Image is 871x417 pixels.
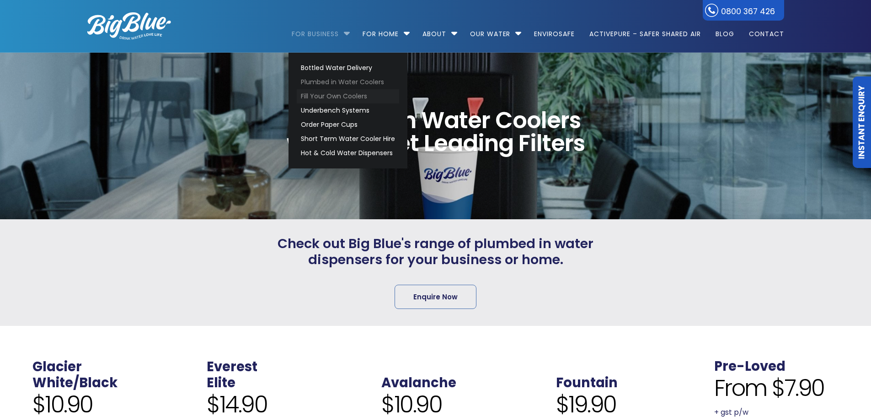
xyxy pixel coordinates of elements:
a: Enquire Now [395,285,476,309]
a: Hot & Cold Water Dispensers [297,146,399,160]
span: . [714,341,718,359]
span: From $7.90 [714,374,824,402]
span: . [381,357,385,376]
a: Bottled Water Delivery [297,61,399,75]
img: logo [87,12,171,40]
span: . [556,357,560,376]
a: White/Black [32,374,118,392]
span: Check out Big Blue's range of plumbed in water dispensers for your business or home. [266,236,606,268]
span: Plumbed In Water Coolers with Market Leading Filters [270,109,602,155]
a: Fountain [556,374,618,392]
a: Fill Your Own Coolers [297,89,399,103]
a: Avalanche [381,374,456,392]
a: Order Paper Cups [297,118,399,132]
a: Instant Enquiry [853,76,871,168]
a: Plumbed in Water Coolers [297,75,399,89]
a: Elite [207,374,235,392]
a: Everest [207,357,257,376]
a: Underbench Systems [297,103,399,118]
iframe: Chatbot [811,357,858,404]
a: Pre-Loved [714,357,786,375]
a: Short Term Water Cooler Hire [297,132,399,146]
a: Glacier [32,357,82,376]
